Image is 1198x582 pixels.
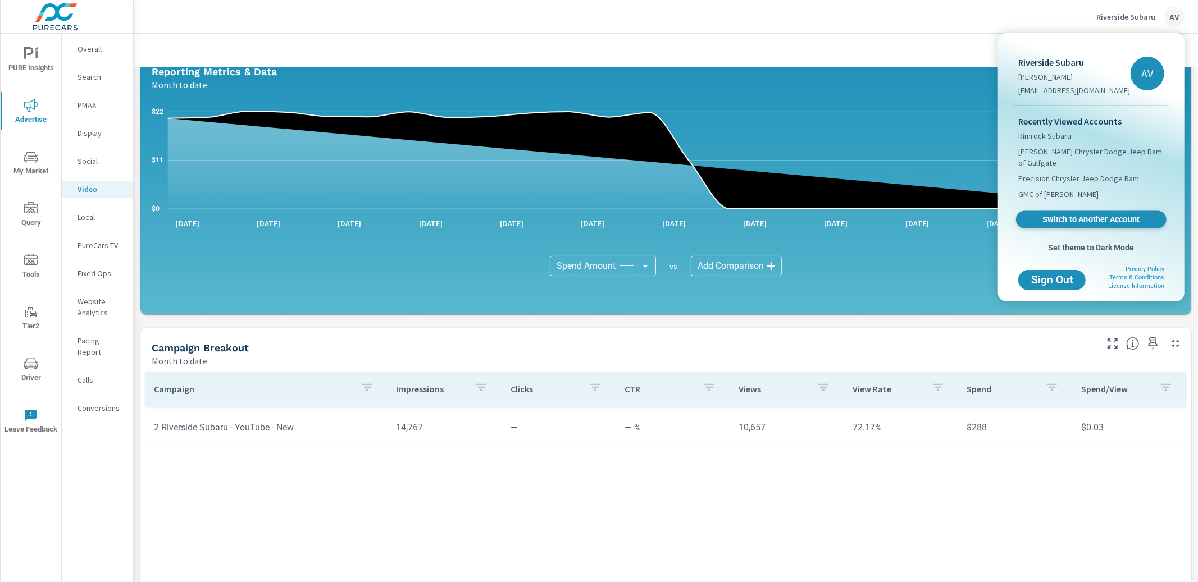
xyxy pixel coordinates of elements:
p: [PERSON_NAME] [1018,71,1130,83]
p: Riverside Subaru [1018,56,1130,69]
span: Set theme to Dark Mode [1018,242,1164,253]
a: Switch to Another Account [1016,211,1167,228]
p: [EMAIL_ADDRESS][DOMAIN_NAME] [1018,85,1130,96]
p: Recently Viewed Accounts [1018,114,1164,128]
span: [PERSON_NAME] Chrysler Dodge Jeep Ram of Gulfgate [1018,146,1164,168]
span: Precision Chrysler Jeep Dodge Ram [1018,173,1139,184]
div: AV [1131,57,1164,90]
span: GMC of [PERSON_NAME] [1018,189,1099,200]
span: Rimrock Subaru [1018,130,1071,141]
button: Set theme to Dark Mode [1014,237,1169,258]
a: License Information [1108,282,1164,290]
a: Privacy Policy [1126,265,1164,273]
span: Sign Out [1027,275,1077,285]
button: Sign Out [1018,270,1086,290]
span: Switch to Another Account [1022,214,1160,225]
a: Terms & Conditions [1109,274,1164,281]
